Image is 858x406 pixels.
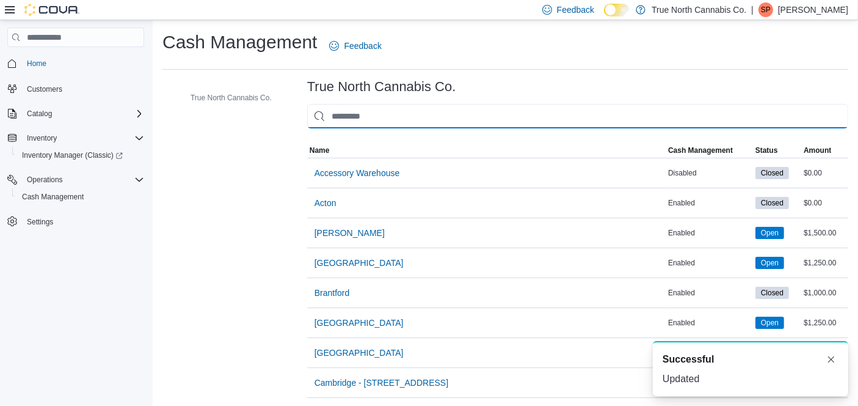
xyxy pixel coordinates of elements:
[751,2,754,17] p: |
[801,226,848,240] div: $1,500.00
[324,34,386,58] a: Feedback
[801,143,848,158] button: Amount
[755,317,784,329] span: Open
[666,166,753,180] div: Disabled
[191,93,272,103] span: True North Cannabis Co.
[761,287,783,298] span: Closed
[666,196,753,210] div: Enabled
[22,56,51,71] a: Home
[314,227,385,239] span: [PERSON_NAME]
[778,2,848,17] p: [PERSON_NAME]
[801,316,848,330] div: $1,250.00
[668,146,733,155] span: Cash Management
[22,131,62,146] button: Inventory
[22,172,144,187] span: Operations
[557,4,594,16] span: Feedback
[652,2,746,17] p: True North Cannabis Co.
[314,317,404,329] span: [GEOGRAPHIC_DATA]
[27,59,46,68] span: Home
[22,172,68,187] button: Operations
[344,40,381,52] span: Feedback
[801,166,848,180] div: $0.00
[310,341,409,365] button: [GEOGRAPHIC_DATA]
[310,371,453,395] button: Cambridge - [STREET_ADDRESS]
[758,2,773,17] div: Sandi Pew
[755,197,789,209] span: Closed
[17,148,128,163] a: Inventory Manager (Classic)
[663,352,838,367] div: Notification
[22,106,144,121] span: Catalog
[761,317,779,328] span: Open
[824,352,838,367] button: Dismiss toast
[663,372,838,386] div: Updated
[310,311,409,335] button: [GEOGRAPHIC_DATA]
[755,167,789,179] span: Closed
[314,197,336,209] span: Acton
[22,131,144,146] span: Inventory
[314,287,350,299] span: Brantford
[22,82,67,97] a: Customers
[2,54,149,72] button: Home
[314,347,404,359] span: [GEOGRAPHIC_DATA]
[314,167,400,179] span: Accessory Warehouse
[801,196,848,210] div: $0.00
[310,161,405,185] button: Accessory Warehouse
[761,197,783,209] span: Closed
[2,105,149,122] button: Catalog
[2,213,149,231] button: Settings
[761,168,783,179] span: Closed
[22,56,144,71] span: Home
[604,4,630,17] input: Dark Mode
[310,191,341,215] button: Acton
[162,30,317,54] h1: Cash Management
[2,171,149,188] button: Operations
[27,217,53,227] span: Settings
[755,227,784,239] span: Open
[801,286,848,300] div: $1,000.00
[27,133,57,143] span: Inventory
[307,79,456,94] h3: True North Cannabis Co.
[666,226,753,240] div: Enabled
[666,143,753,158] button: Cash Management
[801,256,848,270] div: $1,250.00
[2,79,149,97] button: Customers
[604,17,605,17] span: Dark Mode
[24,4,79,16] img: Cova
[22,215,58,229] a: Settings
[755,257,784,269] span: Open
[314,377,448,389] span: Cambridge - [STREET_ADDRESS]
[310,146,330,155] span: Name
[12,147,149,164] a: Inventory Manager (Classic)
[666,316,753,330] div: Enabled
[310,221,390,245] button: [PERSON_NAME]
[666,286,753,300] div: Enabled
[663,352,714,367] span: Successful
[666,256,753,270] div: Enabled
[307,143,666,158] button: Name
[17,190,144,204] span: Cash Management
[310,281,355,305] button: Brantford
[310,251,409,275] button: [GEOGRAPHIC_DATA]
[22,214,144,229] span: Settings
[12,188,149,205] button: Cash Management
[755,287,789,299] span: Closed
[17,190,89,204] a: Cash Management
[22,150,123,160] span: Inventory Manager (Classic)
[314,257,404,269] span: [GEOGRAPHIC_DATA]
[27,109,52,119] span: Catalog
[7,50,144,262] nav: Complex example
[755,146,778,155] span: Status
[22,106,57,121] button: Catalog
[22,192,84,202] span: Cash Management
[761,257,779,268] span: Open
[27,84,62,94] span: Customers
[22,81,144,96] span: Customers
[761,2,771,17] span: SP
[2,130,149,147] button: Inventory
[17,148,144,163] span: Inventory Manager (Classic)
[173,90,277,105] button: True North Cannabis Co.
[307,104,848,128] input: This is a search bar. As you type, the results lower in the page will automatically filter.
[27,175,63,185] span: Operations
[753,143,801,158] button: Status
[804,146,831,155] span: Amount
